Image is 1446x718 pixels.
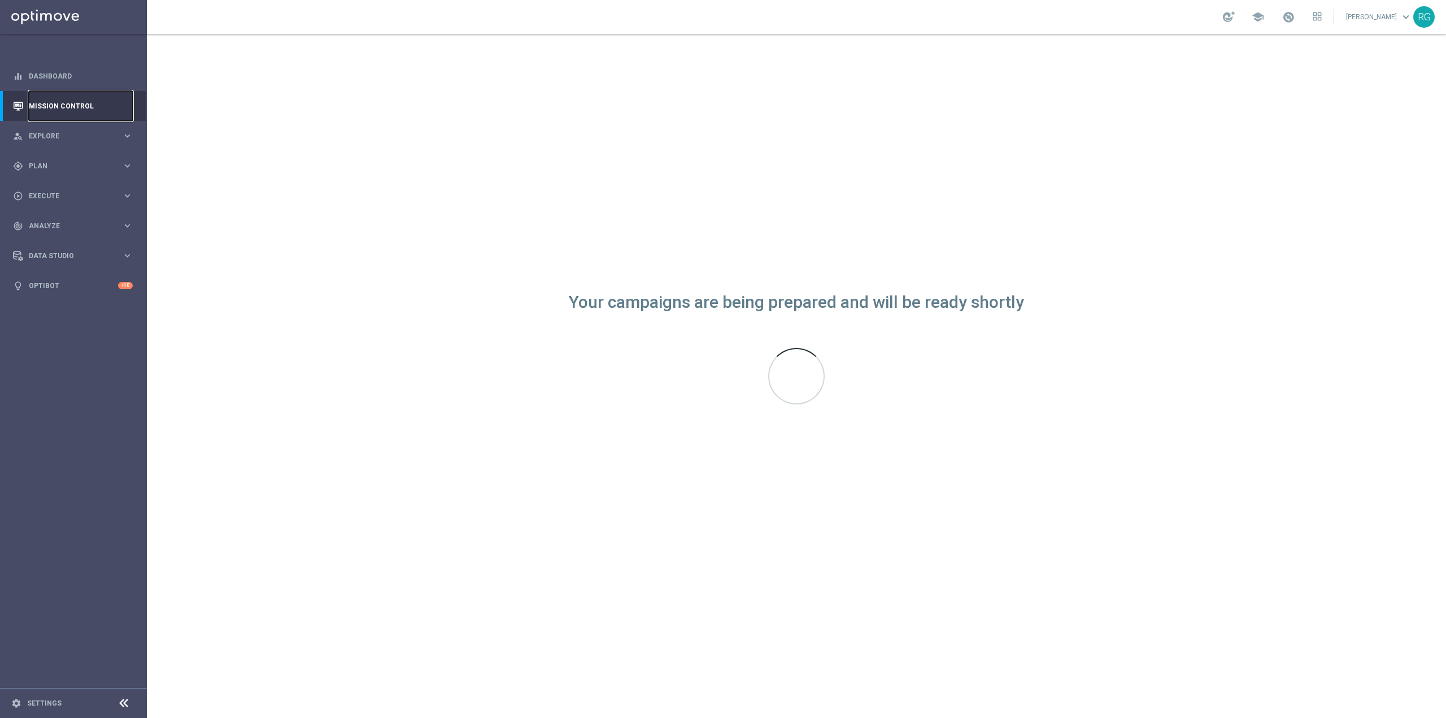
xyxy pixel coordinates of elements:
[13,251,122,261] div: Data Studio
[12,192,133,201] button: play_circle_outline Execute keyboard_arrow_right
[1400,11,1412,23] span: keyboard_arrow_down
[13,281,23,291] i: lightbulb
[12,102,133,111] button: Mission Control
[122,160,133,171] i: keyboard_arrow_right
[13,191,23,201] i: play_circle_outline
[13,161,23,171] i: gps_fixed
[12,281,133,290] button: lightbulb Optibot +10
[29,61,133,91] a: Dashboard
[29,193,122,199] span: Execute
[13,61,133,91] div: Dashboard
[13,271,133,301] div: Optibot
[12,162,133,171] button: gps_fixed Plan keyboard_arrow_right
[13,131,122,141] div: Explore
[13,221,23,231] i: track_changes
[569,298,1024,307] div: Your campaigns are being prepared and will be ready shortly
[1345,8,1413,25] a: [PERSON_NAME]keyboard_arrow_down
[29,163,122,169] span: Plan
[1252,11,1264,23] span: school
[122,250,133,261] i: keyboard_arrow_right
[29,133,122,140] span: Explore
[118,282,133,289] div: +10
[13,161,122,171] div: Plan
[29,223,122,229] span: Analyze
[13,91,133,121] div: Mission Control
[11,698,21,708] i: settings
[29,253,122,259] span: Data Studio
[12,251,133,260] button: Data Studio keyboard_arrow_right
[13,191,122,201] div: Execute
[12,221,133,230] button: track_changes Analyze keyboard_arrow_right
[13,131,23,141] i: person_search
[13,71,23,81] i: equalizer
[1413,6,1435,28] div: RG
[29,271,118,301] a: Optibot
[122,190,133,201] i: keyboard_arrow_right
[12,72,133,81] button: equalizer Dashboard
[29,91,133,121] a: Mission Control
[13,221,122,231] div: Analyze
[27,700,62,707] a: Settings
[122,130,133,141] i: keyboard_arrow_right
[122,220,133,231] i: keyboard_arrow_right
[12,132,133,141] button: person_search Explore keyboard_arrow_right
